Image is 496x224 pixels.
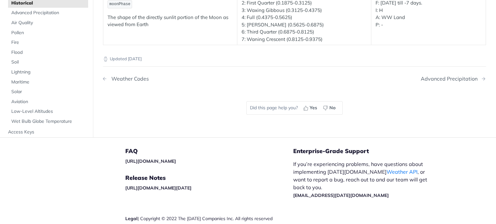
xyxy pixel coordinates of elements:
p: The shape of the directly sunlit portion of the Moon as viewed from Earth [108,14,233,28]
span: Lightning [11,69,87,75]
a: Previous Page: Weather Codes [103,76,267,82]
span: Flood [11,49,87,56]
span: Advanced Precipitation [11,10,87,16]
a: Low-Level Altitudes [8,107,88,116]
a: [EMAIL_ADDRESS][DATE][DOMAIN_NAME] [293,192,389,198]
span: Yes [310,104,317,111]
a: Pollen [8,28,88,38]
a: Advanced Precipitation [8,8,88,18]
a: Wet Bulb Globe Temperature [8,117,88,126]
h5: Enterprise-Grade Support [293,147,444,155]
button: No [321,103,339,113]
a: Legal [125,216,138,221]
a: [URL][DOMAIN_NAME] [125,158,176,164]
p: Updated [DATE] [103,56,486,62]
a: Solar [8,87,88,97]
button: Yes [301,103,321,113]
div: Weather Codes [108,76,149,82]
a: Fire [8,38,88,47]
nav: Pagination Controls [103,69,486,88]
a: Flood [8,48,88,57]
span: moonPhase [109,2,130,6]
span: Wet Bulb Globe Temperature [11,118,87,125]
a: Next Page: Advanced Precipitation [421,76,486,82]
a: Maritime [8,77,88,87]
a: Rate Limiting & Tokens [5,137,88,147]
div: | Copyright © 2022 The [DATE] Companies Inc. All rights reserved [125,215,293,222]
span: Air Quality [11,20,87,26]
span: Solar [11,89,87,95]
a: Air Quality [8,18,88,28]
a: Weather API [387,169,418,175]
span: Access Keys [8,129,87,135]
span: Low-Level Altitudes [11,108,87,115]
span: Soil [11,59,87,65]
h5: Release Notes [125,174,293,182]
span: Fire [11,39,87,46]
h5: FAQ [125,147,293,155]
span: Pollen [11,30,87,36]
a: Soil [8,57,88,67]
a: [URL][DOMAIN_NAME][DATE] [125,185,191,191]
div: Did this page help you? [246,101,343,115]
p: If you’re experiencing problems, have questions about implementing [DATE][DOMAIN_NAME] , or want ... [293,160,434,199]
span: Aviation [11,99,87,105]
a: Aviation [8,97,88,107]
a: Lightning [8,67,88,77]
a: Access Keys [5,127,88,137]
div: Advanced Precipitation [421,76,481,82]
span: No [329,104,336,111]
span: Maritime [11,79,87,85]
